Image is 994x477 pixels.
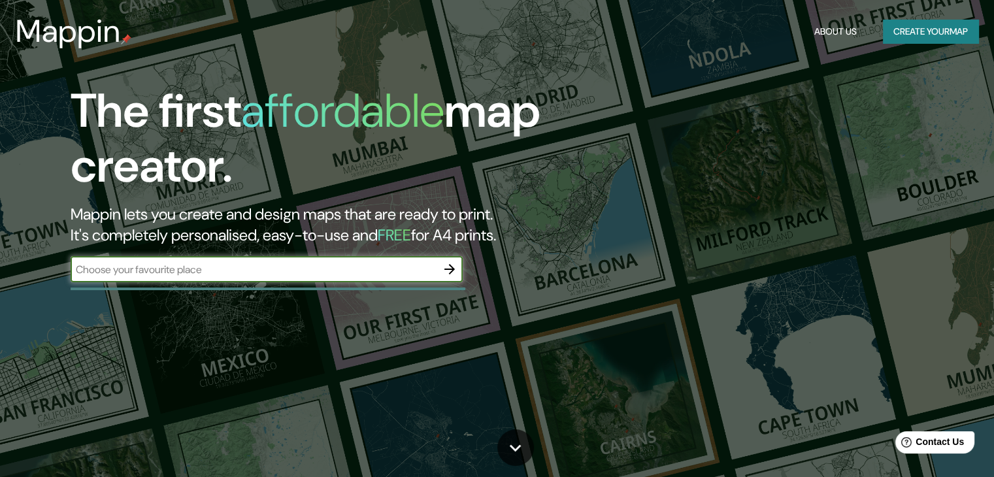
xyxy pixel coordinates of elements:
[16,13,121,50] h3: Mappin
[241,80,444,141] h1: affordable
[878,426,980,463] iframe: Help widget launcher
[378,225,411,245] h5: FREE
[71,84,568,204] h1: The first map creator.
[121,34,131,44] img: mappin-pin
[809,20,862,44] button: About Us
[71,262,437,277] input: Choose your favourite place
[71,204,568,246] h2: Mappin lets you create and design maps that are ready to print. It's completely personalised, eas...
[883,20,978,44] button: Create yourmap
